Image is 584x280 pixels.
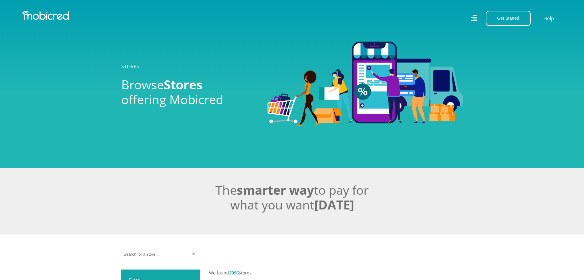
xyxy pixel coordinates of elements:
[486,11,531,26] button: Get Started
[229,270,239,276] span: 2096
[209,270,463,276] p: We found stores
[164,76,203,93] span: Stores
[124,252,159,257] input: Search for a store...
[121,63,139,70] a: STORES
[121,77,258,107] h2: Browse offering Mobicred
[22,11,69,20] img: Mobicred
[543,14,554,22] a: Help
[268,42,463,126] img: Stores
